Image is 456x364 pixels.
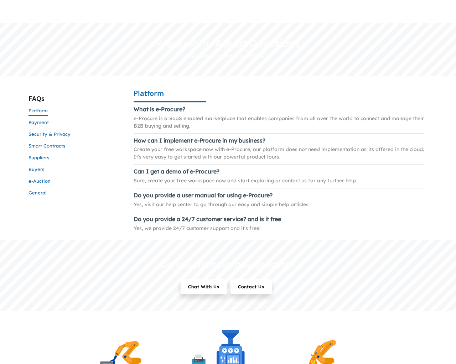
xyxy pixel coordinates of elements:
span: Security & Privacy [28,131,71,137]
p: Sure, create your free workspace now and start exploring or contact us for any further help [134,177,424,184]
h1: Can I get a demo of e-Procure? [134,168,424,175]
p: Create your free workspace now with e-Procure, our platform does not need implementation as its o... [134,146,424,161]
span: e-Auction [28,178,51,184]
button: Chat With Us [181,279,227,294]
span: Buyers [28,166,44,172]
button: Contact Us [230,279,272,294]
p: Yes, we provide 24/7 customer support and it's free! [134,225,424,232]
div: FAQs [28,96,123,103]
h1: Frequently Asked Questions [156,38,300,49]
span: Smart Contracts [28,143,65,149]
h1: How can I implement e-Procure in my business? [134,137,424,144]
h1: Do you provide a 24/7 customer service? and is it free [134,216,424,223]
p: e-Procure is a SaaS enabled marketplace that enables companies from all over the world to connect... [134,115,424,130]
span: Platform [28,108,48,116]
h1: Do you provide a user manual for using e-Procure? [134,192,424,199]
a: Contact Us [230,283,275,290]
div: Platform [134,89,206,102]
span: Suppliers [28,155,49,160]
p: Yes, visit our help center to go through our easy and simple help articles. [134,201,424,208]
h1: What is e-Procure? [134,106,424,113]
span: Payment [28,119,49,125]
span: General [28,190,46,196]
